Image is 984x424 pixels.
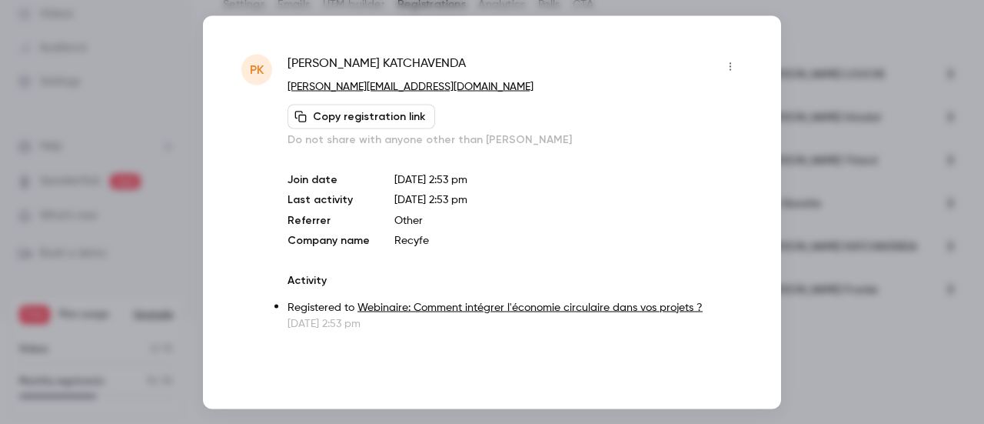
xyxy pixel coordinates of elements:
[288,192,370,208] p: Last activity
[288,172,370,187] p: Join date
[357,302,703,312] a: Webinaire: Comment intégrer l'économie circulaire dans vos projets ?
[394,172,743,187] p: [DATE] 2:53 pm
[288,232,370,248] p: Company name
[288,54,466,78] span: [PERSON_NAME] KATCHAVENDA
[250,60,264,78] span: PK
[394,194,467,205] span: [DATE] 2:53 pm
[288,104,435,129] button: Copy registration link
[288,272,743,288] p: Activity
[288,212,370,228] p: Referrer
[288,315,743,331] p: [DATE] 2:53 pm
[288,132,743,147] p: Do not share with anyone other than [PERSON_NAME]
[394,212,743,228] p: Other
[288,81,534,92] a: [PERSON_NAME][EMAIL_ADDRESS][DOMAIN_NAME]
[394,232,743,248] p: Recyfe
[288,299,743,315] p: Registered to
